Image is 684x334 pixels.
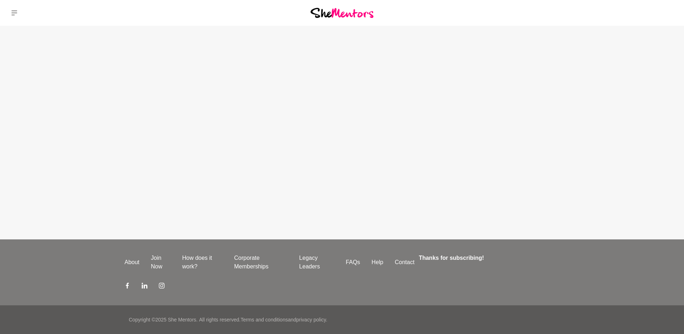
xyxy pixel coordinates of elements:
[240,317,288,323] a: Terms and conditions
[340,258,366,267] a: FAQs
[389,258,420,267] a: Contact
[145,254,176,271] a: Join Now
[176,254,228,271] a: How does it work?
[159,282,165,291] a: Instagram
[366,258,389,267] a: Help
[119,258,145,267] a: About
[658,4,675,22] a: Bree Day
[124,282,130,291] a: Facebook
[296,317,326,323] a: privacy policy
[199,316,327,324] p: All rights reserved. and .
[142,282,147,291] a: LinkedIn
[228,254,293,271] a: Corporate Memberships
[129,316,197,324] p: Copyright © 2025 She Mentors .
[419,254,555,262] h4: Thanks for subscribing!
[293,254,340,271] a: Legacy Leaders
[311,8,373,18] img: She Mentors Logo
